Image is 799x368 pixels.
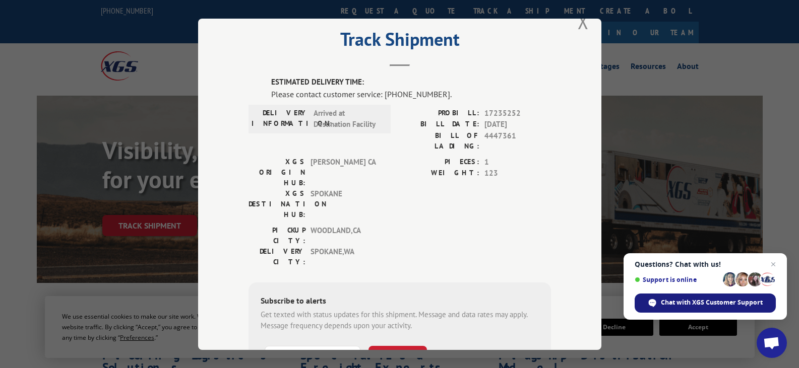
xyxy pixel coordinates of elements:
[484,156,551,168] span: 1
[249,32,551,51] h2: Track Shipment
[252,107,309,130] label: DELIVERY INFORMATION:
[757,328,787,358] div: Open chat
[311,156,379,188] span: [PERSON_NAME] CA
[484,107,551,119] span: 17235252
[400,156,479,168] label: PIECES:
[635,293,776,313] div: Chat with XGS Customer Support
[767,258,779,270] span: Close chat
[635,276,719,283] span: Support is online
[249,225,305,246] label: PICKUP CITY:
[249,188,305,219] label: XGS DESTINATION HUB:
[400,119,479,130] label: BILL DATE:
[271,77,551,88] label: ESTIMATED DELIVERY TIME:
[400,107,479,119] label: PROBILL:
[368,345,427,366] button: SUBSCRIBE
[271,88,551,100] div: Please contact customer service: [PHONE_NUMBER].
[311,225,379,246] span: WOODLAND , CA
[311,188,379,219] span: SPOKANE
[484,130,551,151] span: 4447361
[261,294,539,309] div: Subscribe to alerts
[400,168,479,179] label: WEIGHT:
[261,309,539,331] div: Get texted with status updates for this shipment. Message and data rates may apply. Message frequ...
[484,119,551,130] span: [DATE]
[578,8,589,35] button: Close modal
[635,260,776,268] span: Questions? Chat with us!
[265,345,360,366] input: Phone Number
[484,168,551,179] span: 123
[314,107,382,130] span: Arrived at Destination Facility
[661,298,763,307] span: Chat with XGS Customer Support
[400,130,479,151] label: BILL OF LADING:
[249,246,305,267] label: DELIVERY CITY:
[311,246,379,267] span: SPOKANE , WA
[249,156,305,188] label: XGS ORIGIN HUB:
